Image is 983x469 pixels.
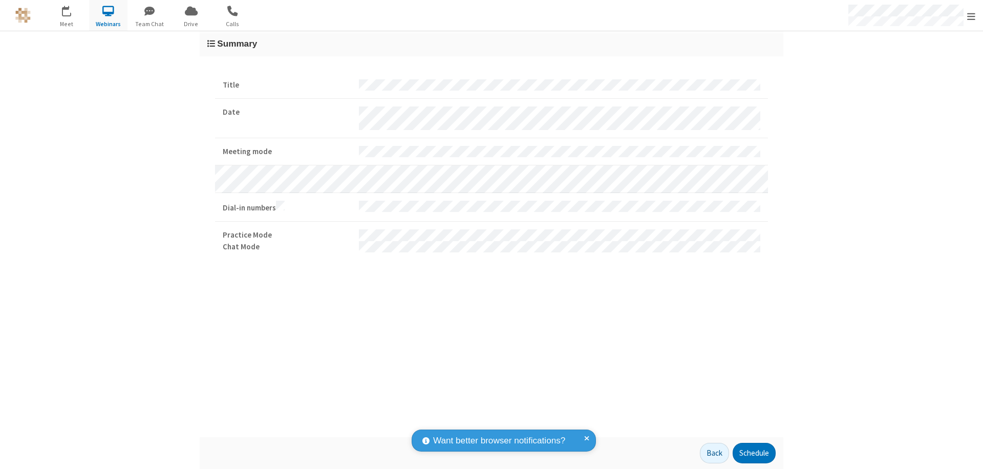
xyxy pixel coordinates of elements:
button: Back [700,443,729,463]
span: Meet [48,19,86,29]
span: Webinars [89,19,127,29]
span: Want better browser notifications? [433,434,565,447]
span: Summary [217,38,257,49]
span: Team Chat [131,19,169,29]
img: QA Selenium DO NOT DELETE OR CHANGE [15,8,31,23]
span: Calls [213,19,252,29]
strong: Practice Mode [223,229,351,241]
strong: Title [223,79,351,91]
strong: Dial-in numbers [223,201,351,214]
span: Drive [172,19,210,29]
div: 3 [69,6,76,13]
strong: Date [223,106,351,118]
strong: Meeting mode [223,146,351,158]
button: Schedule [733,443,776,463]
strong: Chat Mode [223,241,351,253]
